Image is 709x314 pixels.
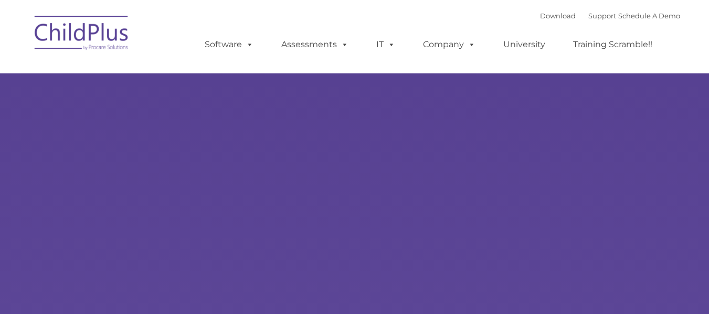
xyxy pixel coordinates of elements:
[366,34,406,55] a: IT
[588,12,616,20] a: Support
[540,12,680,20] font: |
[540,12,576,20] a: Download
[493,34,556,55] a: University
[412,34,486,55] a: Company
[29,8,134,61] img: ChildPlus by Procare Solutions
[271,34,359,55] a: Assessments
[194,34,264,55] a: Software
[563,34,663,55] a: Training Scramble!!
[618,12,680,20] a: Schedule A Demo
